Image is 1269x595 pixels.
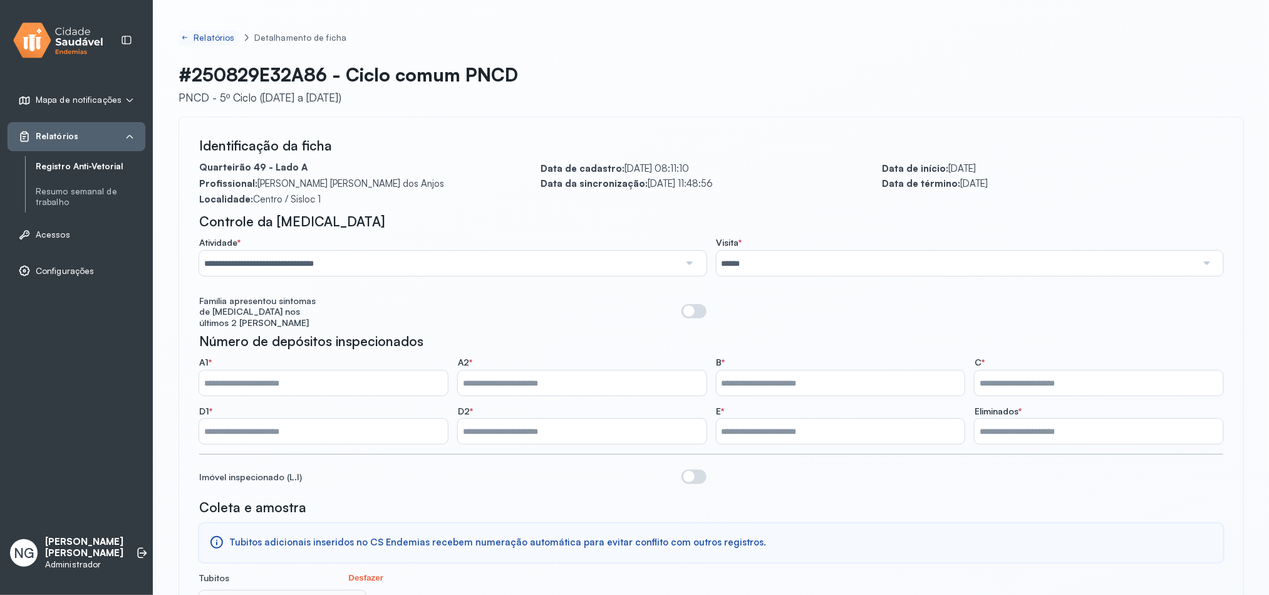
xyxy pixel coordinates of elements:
span: Relatórios [36,131,78,142]
div: Família apresentou sintomas de [MEDICAL_DATA] nos últimos 2 [PERSON_NAME] [199,295,324,329]
a: Relatórios [179,30,239,46]
span: Localidade: [199,193,253,205]
button: Desfazer [344,572,387,583]
span: [DATE] 11:48:56 [648,177,713,189]
div: Identificação da ficha [199,137,1223,154]
a: Configurações [18,265,135,277]
span: D2 [458,406,473,417]
span: [DATE] 08:11:10 [624,162,689,174]
a: Detalhamento de ficha [252,30,349,46]
span: Centro / Sisloc 1 [253,193,321,205]
span: A1 [199,357,212,368]
span: Tubitos adicionais inseridos no CS Endemias recebem numeração automática para evitar conflito com... [229,537,766,549]
a: Resumo semanal de trabalho [36,184,145,210]
span: [DATE] [960,177,988,189]
span: Data de cadastro: [541,162,624,174]
span: NG [14,545,34,561]
span: Visita [717,237,742,248]
div: PNCD - 5º Ciclo ([DATE] a [DATE]) [179,91,518,104]
p: Administrador [45,559,123,570]
span: C [975,357,985,368]
a: Registro Anti-Vetorial [36,159,145,174]
div: Detalhamento de ficha [254,33,346,43]
a: Acessos [18,228,135,241]
div: Número de depósitos inspecionados [199,333,1223,349]
span: A2 [458,357,472,368]
span: Data da sincronização: [541,177,648,189]
span: [DATE] [948,162,976,174]
span: Data de término: [882,177,960,189]
div: Quarteirão 49 - Lado A [199,162,541,175]
div: Imóvel inspecionado (L.I) [199,471,302,483]
div: Tubitos [199,572,387,584]
span: [PERSON_NAME] [PERSON_NAME] dos Anjos [257,177,444,189]
span: Atividade [199,237,241,248]
img: logo.svg [13,20,103,61]
div: Coleta e amostra [199,499,1223,515]
a: Resumo semanal de trabalho [36,186,145,208]
span: Mapa de notificações [36,95,122,105]
span: B [717,357,725,368]
div: Controle da [MEDICAL_DATA] [199,213,1223,229]
span: Acessos [36,229,70,240]
span: Eliminados [975,406,1022,417]
span: Profissional: [199,177,257,189]
span: E [717,406,725,417]
span: D1 [199,406,212,417]
p: [PERSON_NAME] [PERSON_NAME] [45,536,123,560]
span: Data de início: [882,162,948,174]
div: Relatórios [194,33,237,43]
span: Configurações [36,266,94,276]
p: #250829E32A86 - Ciclo comum PNCD [179,63,518,86]
a: Registro Anti-Vetorial [36,161,145,172]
